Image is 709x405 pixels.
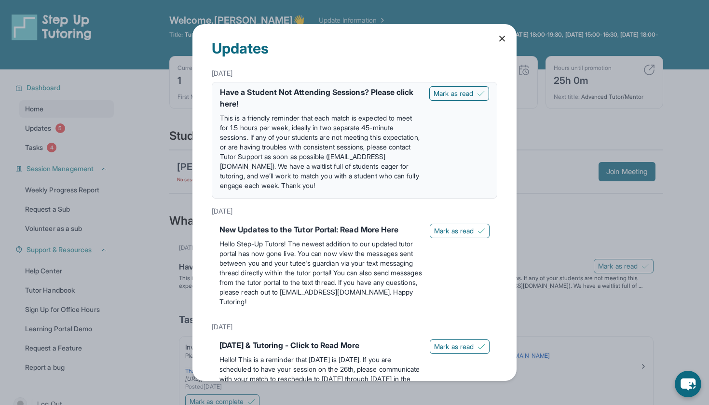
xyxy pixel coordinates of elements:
[675,371,701,397] button: chat-button
[434,342,474,351] span: Mark as read
[430,224,490,238] button: Mark as read
[212,24,497,65] div: Updates
[477,343,485,351] img: Mark as read
[430,339,490,354] button: Mark as read
[434,89,473,98] span: Mark as read
[219,339,422,351] div: [DATE] & Tutoring - Click to Read More
[212,65,497,82] div: [DATE]
[477,227,485,235] img: Mark as read
[434,226,474,236] span: Mark as read
[219,355,422,393] p: Hello! This is a reminder that [DATE] is [DATE]. If you are scheduled to have your session on the...
[429,86,489,101] button: Mark as read
[220,86,422,109] div: Have a Student Not Attending Sessions? Please click here!
[477,90,485,97] img: Mark as read
[220,113,422,190] p: This is a friendly reminder that each match is expected to meet for 1.5 hours per week, ideally i...
[212,202,497,220] div: [DATE]
[212,318,497,336] div: [DATE]
[219,239,422,307] p: Hello Step-Up Tutors! The newest addition to our updated tutor portal has now gone live. You can ...
[219,224,422,235] div: New Updates to the Tutor Portal: Read More Here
